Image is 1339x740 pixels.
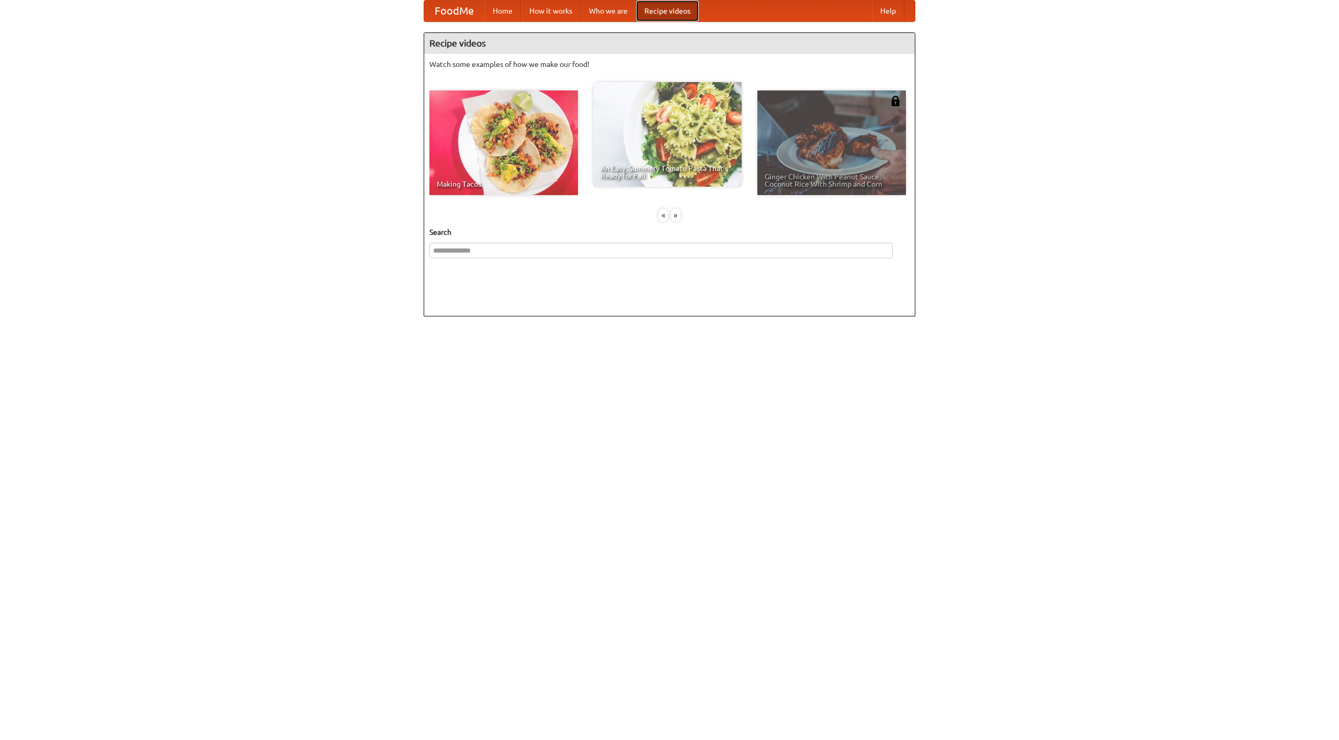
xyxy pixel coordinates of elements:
span: Making Tacos [437,180,571,188]
a: An Easy, Summery Tomato Pasta That's Ready for Fall [593,82,742,187]
a: How it works [521,1,581,21]
a: FoodMe [424,1,484,21]
p: Watch some examples of how we make our food! [429,59,910,70]
div: » [671,209,680,222]
a: Help [872,1,904,21]
a: Who we are [581,1,636,21]
a: Making Tacos [429,90,578,195]
h4: Recipe videos [424,33,915,54]
img: 483408.png [890,96,901,106]
span: An Easy, Summery Tomato Pasta That's Ready for Fall [600,165,734,179]
h5: Search [429,227,910,237]
div: « [659,209,668,222]
a: Recipe videos [636,1,699,21]
a: Home [484,1,521,21]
